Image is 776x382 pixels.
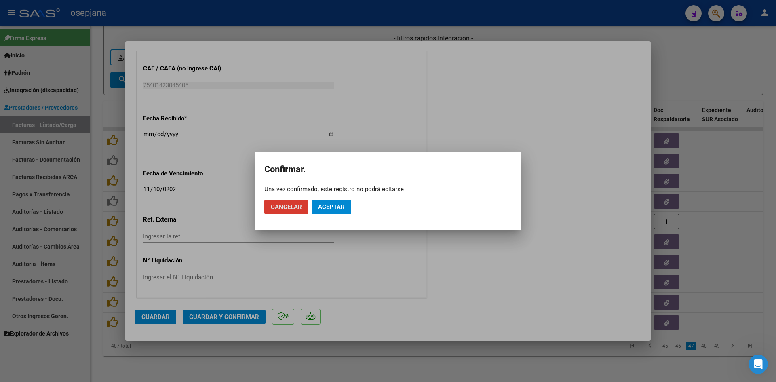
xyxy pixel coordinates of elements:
[318,203,345,211] span: Aceptar
[271,203,302,211] span: Cancelar
[749,355,768,374] iframe: Intercom live chat
[264,185,512,193] div: Una vez confirmado, este registro no podrá editarse
[264,162,512,177] h2: Confirmar.
[312,200,351,214] button: Aceptar
[264,200,308,214] button: Cancelar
